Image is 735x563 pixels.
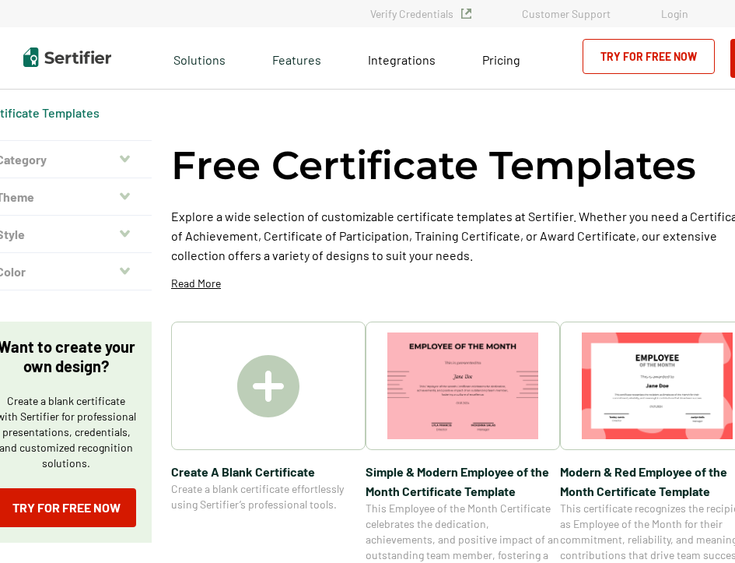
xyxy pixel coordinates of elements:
img: Verified [461,9,471,19]
span: Solutions [173,48,226,68]
a: Verify Credentials [370,7,471,20]
span: Create a blank certificate effortlessly using Sertifier’s professional tools. [171,481,366,512]
img: Modern & Red Employee of the Month Certificate Template [582,333,733,439]
a: Integrations [368,48,436,68]
img: Simple & Modern Employee of the Month Certificate Template [387,333,538,439]
img: Sertifier | Digital Credentialing Platform [23,48,111,67]
a: Pricing [482,48,520,68]
span: Features [272,48,321,68]
span: Simple & Modern Employee of the Month Certificate Template [366,462,560,501]
span: Integrations [368,52,436,67]
span: Pricing [482,52,520,67]
h1: Free Certificate Templates [171,140,696,191]
span: Create A Blank Certificate [171,462,366,481]
p: Read More [171,276,221,291]
img: Create A Blank Certificate [237,355,299,417]
a: Login [661,7,688,20]
a: Customer Support [522,7,611,20]
a: Try for Free Now [583,39,715,74]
